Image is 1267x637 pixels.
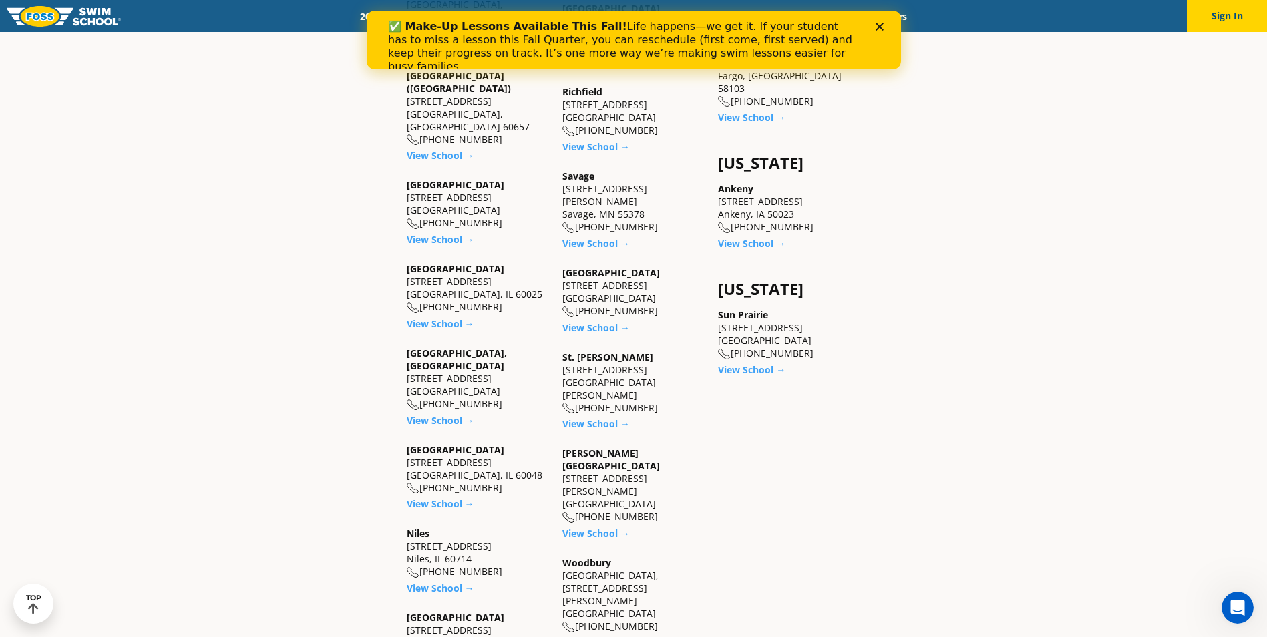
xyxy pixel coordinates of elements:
div: TOP [26,594,41,614]
div: [STREET_ADDRESS] Ankeny, IA 50023 [PHONE_NUMBER] [718,182,860,234]
img: location-phone-o-icon.svg [562,222,575,234]
a: St. [PERSON_NAME] [562,351,653,363]
div: [STREET_ADDRESS] [GEOGRAPHIC_DATA] [PHONE_NUMBER] [718,308,860,360]
a: View School → [562,527,630,540]
img: location-phone-o-icon.svg [562,126,575,137]
a: View School → [407,149,474,162]
img: location-phone-o-icon.svg [407,218,419,230]
a: Blog [821,10,863,23]
img: location-phone-o-icon.svg [407,567,419,578]
a: View School → [407,233,474,246]
img: FOSS Swim School Logo [7,6,121,27]
a: [GEOGRAPHIC_DATA] [407,262,504,275]
a: Swim Like [PERSON_NAME] [680,10,822,23]
a: [PERSON_NAME][GEOGRAPHIC_DATA] [562,447,660,472]
a: View School → [718,363,785,376]
div: [STREET_ADDRESS] [GEOGRAPHIC_DATA], IL 60048 [PHONE_NUMBER] [407,443,549,495]
a: [GEOGRAPHIC_DATA] [562,266,660,279]
a: View School → [407,582,474,594]
a: View School → [562,140,630,153]
a: [GEOGRAPHIC_DATA] ([GEOGRAPHIC_DATA]) [407,69,511,95]
h4: [US_STATE] [718,154,860,172]
a: View School → [718,111,785,124]
div: [STREET_ADDRESS] Fargo, [GEOGRAPHIC_DATA] 58103 [PHONE_NUMBER] [718,44,860,108]
a: View School → [562,321,630,334]
div: Close [509,12,522,20]
img: location-phone-o-icon.svg [718,96,731,108]
img: location-phone-o-icon.svg [407,134,419,146]
a: [GEOGRAPHIC_DATA], [GEOGRAPHIC_DATA] [407,347,507,372]
img: location-phone-o-icon.svg [407,399,419,411]
a: View School → [407,497,474,510]
a: Richfield [562,85,602,98]
a: About FOSS [605,10,680,23]
h4: [US_STATE] [718,280,860,298]
b: ✅ Make-Up Lessons Available This Fall! [21,9,260,22]
a: View School → [718,237,785,250]
img: location-phone-o-icon.svg [718,222,731,234]
a: View School → [407,317,474,330]
img: location-phone-o-icon.svg [718,349,731,360]
a: Ankeny [718,182,753,195]
img: location-phone-o-icon.svg [407,483,419,494]
div: [STREET_ADDRESS] [GEOGRAPHIC_DATA] [PHONE_NUMBER] [562,266,705,318]
div: [GEOGRAPHIC_DATA], [STREET_ADDRESS][PERSON_NAME] [GEOGRAPHIC_DATA] [PHONE_NUMBER] [562,556,705,633]
a: [GEOGRAPHIC_DATA] [407,178,504,191]
img: location-phone-o-icon.svg [562,622,575,633]
iframe: Intercom live chat [1222,592,1254,624]
div: [STREET_ADDRESS][PERSON_NAME] Savage, MN 55378 [PHONE_NUMBER] [562,170,705,234]
img: location-phone-o-icon.svg [562,403,575,414]
a: Sun Prairie [718,308,768,321]
div: [STREET_ADDRESS] [GEOGRAPHIC_DATA] [PHONE_NUMBER] [562,85,705,137]
a: Swim Path® Program [488,10,605,23]
a: View School → [407,414,474,427]
a: Savage [562,170,594,182]
a: [GEOGRAPHIC_DATA] [407,443,504,456]
a: Schools [432,10,488,23]
iframe: Intercom live chat banner [367,11,901,69]
div: [STREET_ADDRESS] [GEOGRAPHIC_DATA], IL 60025 [PHONE_NUMBER] [407,262,549,314]
img: location-phone-o-icon.svg [562,306,575,318]
a: View School → [562,237,630,250]
div: [STREET_ADDRESS] [GEOGRAPHIC_DATA] [PHONE_NUMBER] [407,178,549,230]
a: View School → [562,417,630,430]
img: location-phone-o-icon.svg [407,302,419,314]
div: Life happens—we get it. If your student has to miss a lesson this Fall Quarter, you can reschedul... [21,9,492,63]
div: [STREET_ADDRESS] Niles, IL 60714 [PHONE_NUMBER] [407,527,549,578]
a: Niles [407,527,429,540]
div: [STREET_ADDRESS] [GEOGRAPHIC_DATA] [PHONE_NUMBER] [407,347,549,411]
div: [STREET_ADDRESS] [PERSON_NAME][GEOGRAPHIC_DATA] [PHONE_NUMBER] [562,447,705,523]
a: [GEOGRAPHIC_DATA] [407,611,504,624]
img: location-phone-o-icon.svg [562,512,575,523]
a: 2025 Calendar [349,10,432,23]
a: Woodbury [562,556,611,569]
div: [STREET_ADDRESS] [GEOGRAPHIC_DATA], [GEOGRAPHIC_DATA] 60657 [PHONE_NUMBER] [407,69,549,146]
a: Careers [863,10,918,23]
div: [STREET_ADDRESS] [GEOGRAPHIC_DATA][PERSON_NAME] [PHONE_NUMBER] [562,351,705,415]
